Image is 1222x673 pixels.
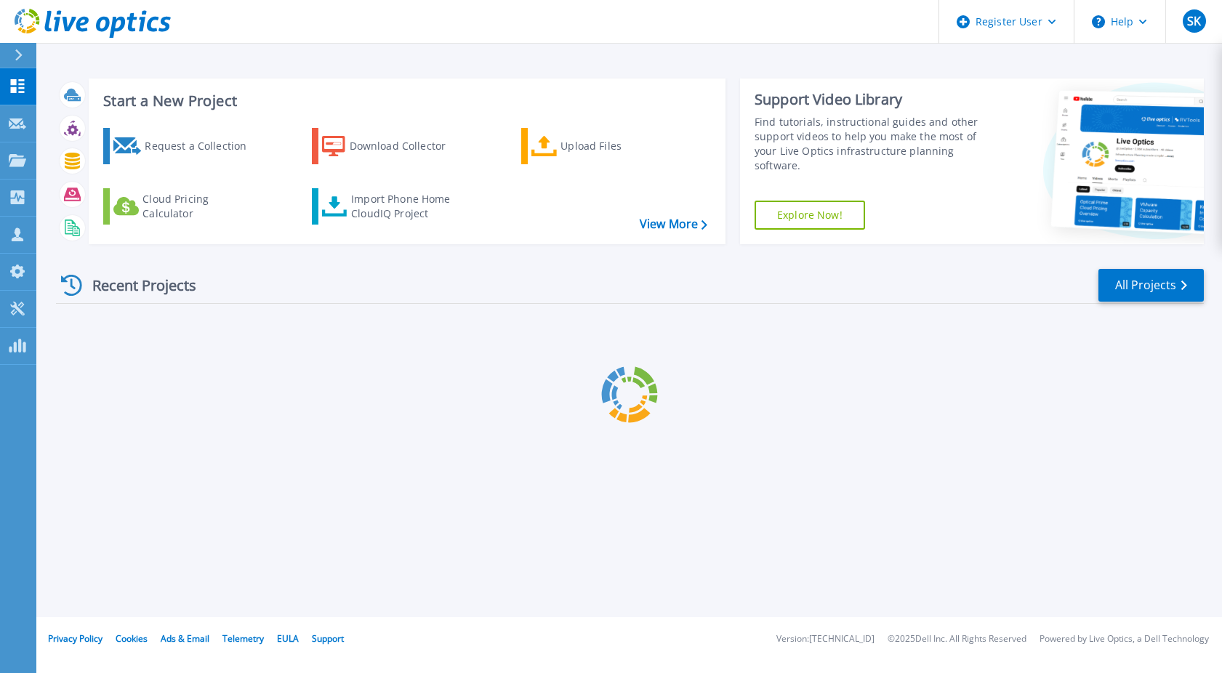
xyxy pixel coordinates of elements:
div: Cloud Pricing Calculator [142,192,259,221]
div: Find tutorials, instructional guides and other support videos to help you make the most of your L... [755,115,989,173]
a: EULA [277,632,299,645]
div: Request a Collection [145,132,261,161]
h3: Start a New Project [103,93,707,109]
a: Upload Files [521,128,683,164]
div: Recent Projects [56,267,216,303]
a: Cookies [116,632,148,645]
div: Upload Files [560,132,677,161]
span: SK [1187,15,1201,27]
a: View More [640,217,707,231]
a: All Projects [1098,269,1204,302]
a: Telemetry [222,632,264,645]
li: Powered by Live Optics, a Dell Technology [1040,634,1209,644]
div: Download Collector [350,132,466,161]
div: Support Video Library [755,90,989,109]
a: Explore Now! [755,201,865,230]
a: Ads & Email [161,632,209,645]
a: Download Collector [312,128,474,164]
li: Version: [TECHNICAL_ID] [776,634,875,644]
a: Privacy Policy [48,632,102,645]
a: Cloud Pricing Calculator [103,188,265,225]
div: Import Phone Home CloudIQ Project [351,192,465,221]
a: Support [312,632,344,645]
a: Request a Collection [103,128,265,164]
li: © 2025 Dell Inc. All Rights Reserved [888,634,1026,644]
